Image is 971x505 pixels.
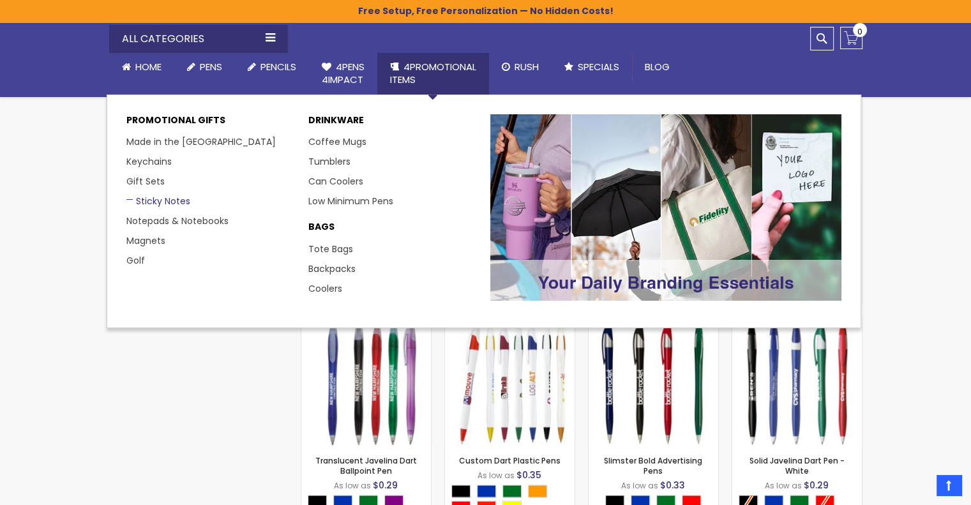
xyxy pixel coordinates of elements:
[578,60,619,73] span: Specials
[459,455,561,466] a: Custom Dart Plastic Pens
[478,470,515,481] span: As low as
[390,60,476,86] span: 4PROMOTIONAL ITEMS
[515,60,539,73] span: Rush
[604,455,702,476] a: Slimster Bold Advertising Pens
[308,135,366,148] a: Coffee Mugs
[322,60,365,86] span: 4Pens 4impact
[126,135,276,148] a: Made in the [GEOGRAPHIC_DATA]
[109,53,174,81] a: Home
[109,25,288,53] div: All Categories
[660,479,685,492] span: $0.33
[308,114,478,133] a: DRINKWARE
[315,455,417,476] a: Translucent Javelina Dart Ballpoint Pen
[308,175,363,188] a: Can Coolers
[732,317,862,446] img: Solid Javelina Dart Pen - White
[477,485,496,497] div: Blue
[174,53,235,81] a: Pens
[621,480,658,491] span: As low as
[308,195,393,207] a: Low Minimum Pens
[490,114,841,301] img: Promotional-Pens
[126,155,172,168] a: Keychains
[126,195,190,207] a: Sticky Notes
[645,60,670,73] span: Blog
[260,60,296,73] span: Pencils
[126,114,296,133] p: Promotional Gifts
[516,469,541,481] span: $0.35
[308,155,350,168] a: Tumblers
[308,282,342,295] a: Coolers
[373,479,398,492] span: $0.29
[377,53,489,94] a: 4PROMOTIONALITEMS
[308,243,353,255] a: Tote Bags
[309,53,377,94] a: 4Pens4impact
[502,485,522,497] div: Green
[135,60,162,73] span: Home
[126,234,165,247] a: Magnets
[308,262,356,275] a: Backpacks
[301,317,431,446] img: Translucent Javelina Dart Ballpoint Pen
[308,221,478,239] a: BAGS
[200,60,222,73] span: Pens
[840,27,862,49] a: 0
[589,317,718,446] img: Slimster Bold Advertising Pens
[632,53,682,81] a: Blog
[126,175,165,188] a: Gift Sets
[126,215,229,227] a: Notepads & Notebooks
[451,485,470,497] div: Black
[126,254,145,267] a: Golf
[489,53,552,81] a: Rush
[552,53,632,81] a: Specials
[235,53,309,81] a: Pencils
[528,485,547,497] div: Orange
[445,317,575,446] img: Custom Dart Plastic Pens
[857,26,862,38] span: 0
[334,480,371,491] span: As low as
